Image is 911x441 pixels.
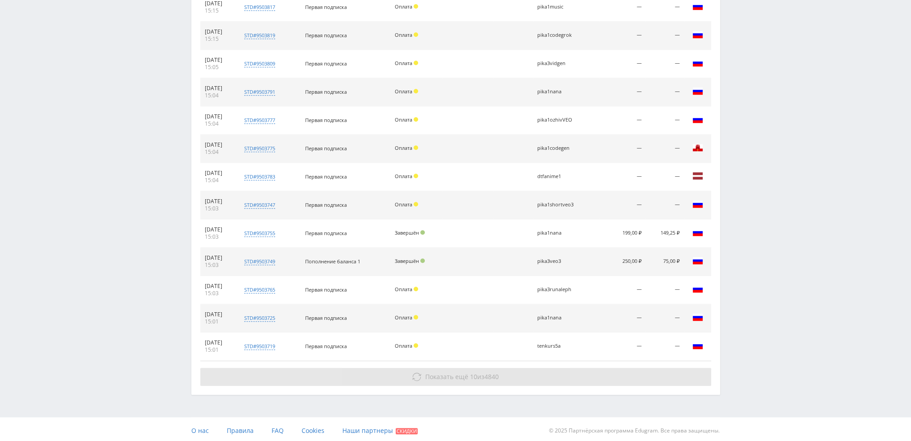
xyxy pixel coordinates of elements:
[395,88,412,95] span: Оплата
[305,117,347,123] span: Первая подписка
[600,276,646,304] td: —
[646,191,684,219] td: —
[305,201,347,208] span: Первая подписка
[537,258,578,264] div: pika3veo3
[205,148,232,156] div: 15:04
[205,318,232,325] div: 15:01
[414,117,418,122] span: Холд
[537,145,578,151] div: pika1codegen
[205,205,232,212] div: 15:03
[414,4,418,9] span: Холд
[205,226,232,233] div: [DATE]
[395,201,412,208] span: Оплата
[537,117,578,123] div: pika1ozhivVEO
[395,60,412,66] span: Оплата
[646,248,684,276] td: 75,00 ₽
[537,61,578,66] div: pika3vidgen
[414,145,418,150] span: Холд
[395,31,412,38] span: Оплата
[205,92,232,99] div: 15:04
[537,230,578,236] div: pika1nana
[205,141,232,148] div: [DATE]
[414,202,418,206] span: Холд
[692,199,703,210] img: rus.png
[600,304,646,332] td: —
[692,1,703,12] img: rus.png
[227,426,254,435] span: Правила
[395,342,412,349] span: Оплата
[692,29,703,40] img: rus.png
[537,287,578,293] div: pika3runaleph
[244,4,275,11] div: std#9503817
[692,255,703,266] img: rus.png
[205,170,232,177] div: [DATE]
[425,372,468,381] span: Показать ещё
[692,86,703,96] img: rus.png
[646,304,684,332] td: —
[305,343,347,349] span: Первая подписка
[646,78,684,106] td: —
[395,314,412,321] span: Оплата
[244,145,275,152] div: std#9503775
[425,372,499,381] span: из
[537,89,578,95] div: pika1nana
[537,343,578,349] div: tenkurs5a
[305,60,347,67] span: Первая подписка
[272,426,284,435] span: FAQ
[395,3,412,10] span: Оплата
[414,61,418,65] span: Холд
[600,78,646,106] td: —
[244,173,275,180] div: std#9503783
[692,227,703,238] img: rus.png
[244,286,275,293] div: std#9503765
[600,106,646,135] td: —
[646,219,684,248] td: 149,25 ₽
[646,276,684,304] td: —
[305,145,347,152] span: Первая подписка
[414,343,418,348] span: Холд
[205,28,232,35] div: [DATE]
[305,230,347,236] span: Первая подписка
[646,22,684,50] td: —
[200,368,711,386] button: Показать ещё 10из4840
[537,4,578,10] div: pika1music
[414,89,418,93] span: Холд
[205,57,232,64] div: [DATE]
[305,286,347,293] span: Первая подписка
[470,372,477,381] span: 10
[692,284,703,294] img: rus.png
[692,114,703,125] img: rus.png
[600,163,646,191] td: —
[205,85,232,92] div: [DATE]
[244,201,275,209] div: std#9503747
[302,426,324,435] span: Cookies
[396,428,418,434] span: Скидки
[205,64,232,71] div: 15:05
[205,198,232,205] div: [DATE]
[205,113,232,120] div: [DATE]
[205,35,232,43] div: 15:15
[414,32,418,37] span: Холд
[205,233,232,240] div: 15:03
[646,332,684,361] td: —
[692,57,703,68] img: rus.png
[692,312,703,323] img: rus.png
[600,191,646,219] td: —
[205,262,232,269] div: 15:03
[692,142,703,153] img: gib.png
[244,343,275,350] div: std#9503719
[205,339,232,346] div: [DATE]
[205,283,232,290] div: [DATE]
[646,50,684,78] td: —
[395,116,412,123] span: Оплата
[244,32,275,39] div: std#9503819
[692,170,703,181] img: lva.png
[244,60,275,67] div: std#9503809
[600,219,646,248] td: 199,00 ₽
[395,229,419,236] span: Завершён
[600,50,646,78] td: —
[646,106,684,135] td: —
[537,174,578,179] div: dtfanime1
[244,258,275,265] div: std#9503749
[395,258,419,264] span: Завершён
